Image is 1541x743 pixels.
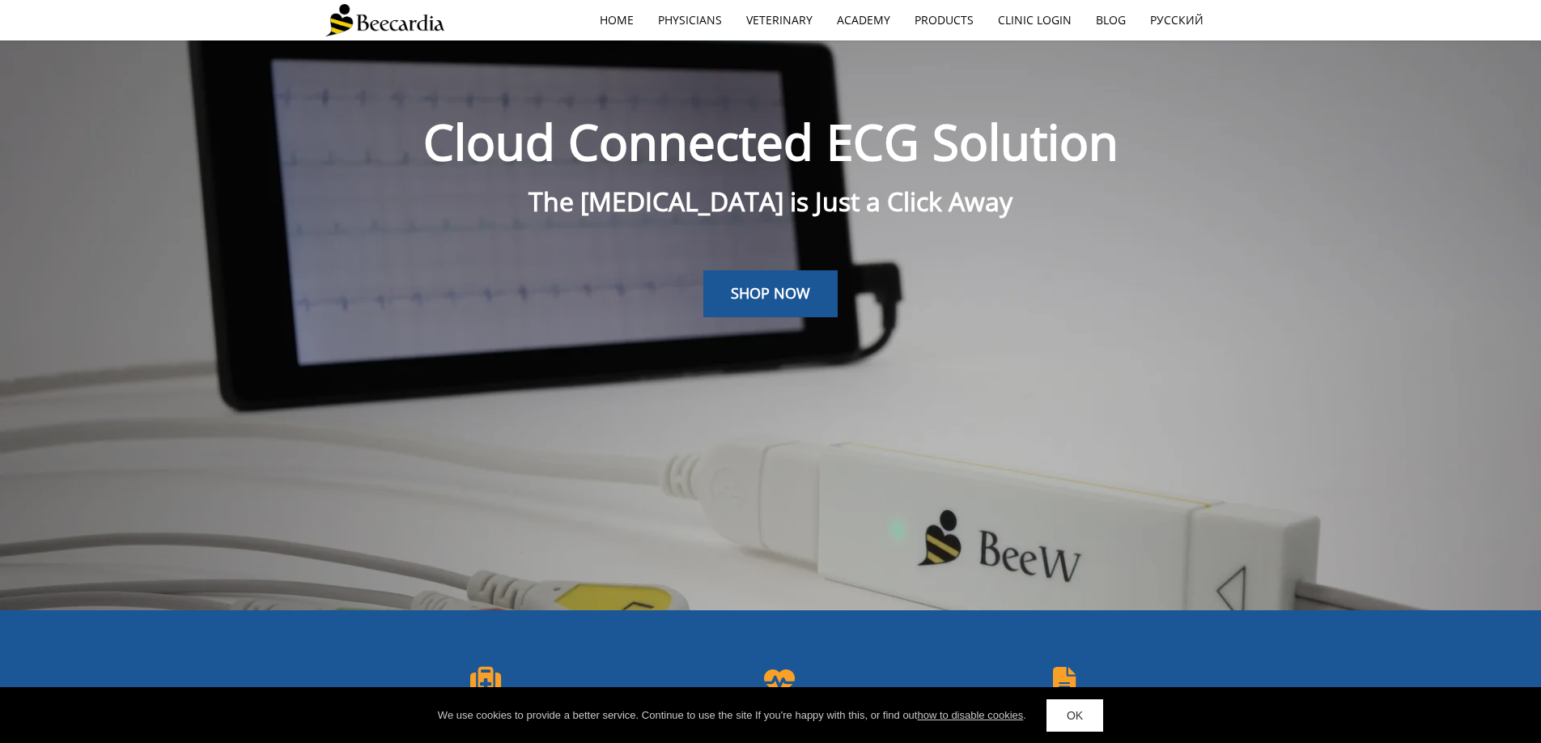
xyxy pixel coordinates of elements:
[438,707,1026,724] div: We use cookies to provide a better service. Continue to use the site If you're happy with this, o...
[529,184,1012,219] span: The [MEDICAL_DATA] is Just a Click Away
[1084,2,1138,39] a: Blog
[1138,2,1216,39] a: Русский
[1046,699,1103,732] a: OK
[588,2,646,39] a: home
[703,270,838,317] a: SHOP NOW
[731,283,810,303] span: SHOP NOW
[825,2,902,39] a: Academy
[646,2,734,39] a: Physicians
[325,4,444,36] img: Beecardia
[986,2,1084,39] a: Clinic Login
[917,709,1023,721] a: how to disable cookies
[734,2,825,39] a: Veterinary
[902,2,986,39] a: Products
[423,108,1119,175] span: Cloud Connected ECG Solution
